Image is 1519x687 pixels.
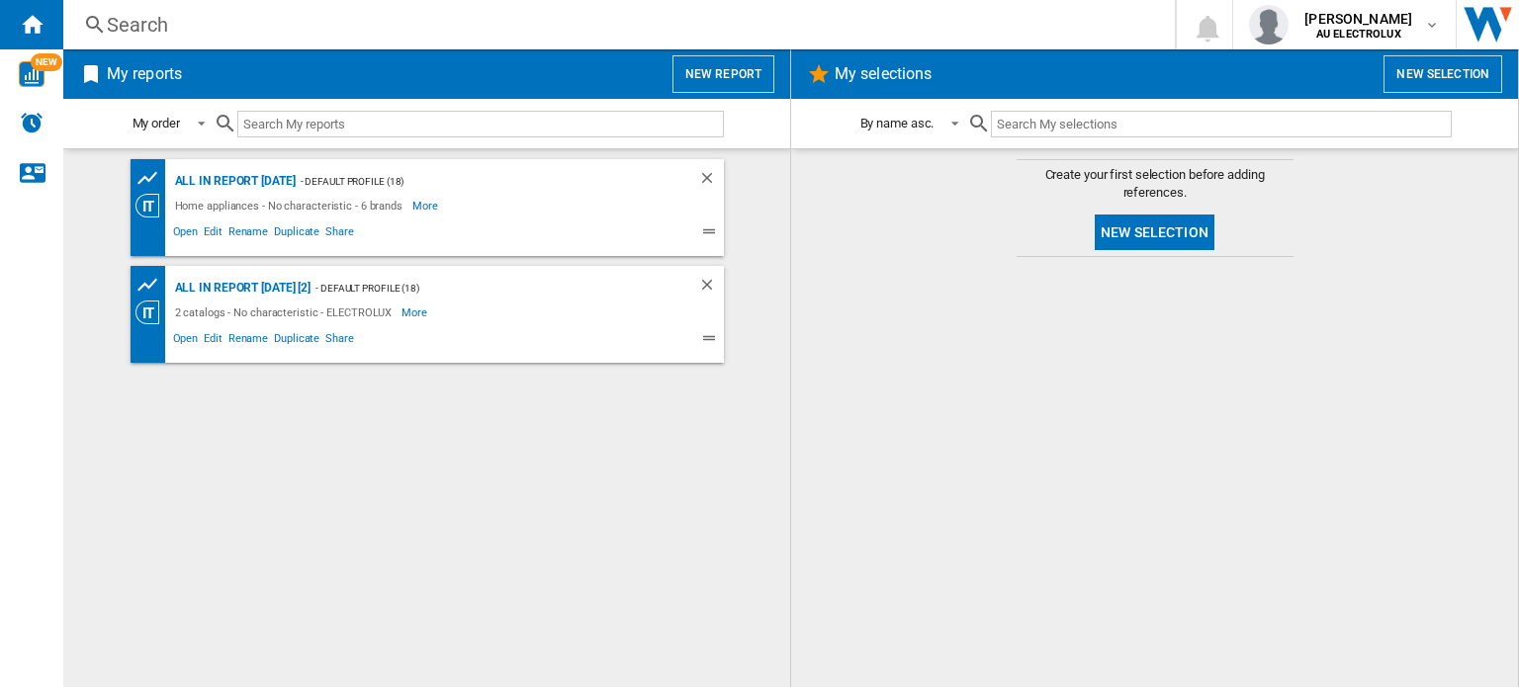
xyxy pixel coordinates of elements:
span: Share [322,329,357,353]
img: wise-card.svg [19,61,45,87]
div: All in report [DATE] [2] [170,276,312,301]
div: Product prices grid [135,166,170,191]
span: Create your first selection before adding references. [1017,166,1294,202]
div: All in report [DATE] [170,169,296,194]
img: alerts-logo.svg [20,111,44,134]
b: AU ELECTROLUX [1316,28,1401,41]
div: Home appliances - No characteristic - 6 brands [170,194,412,217]
span: Rename [225,329,271,353]
span: NEW [31,53,62,71]
span: More [412,194,441,217]
span: [PERSON_NAME] [1304,9,1412,29]
input: Search My reports [237,111,724,137]
h2: My selections [831,55,936,93]
h2: My reports [103,55,186,93]
div: Delete [698,169,724,194]
span: Open [170,329,202,353]
button: New selection [1384,55,1502,93]
span: Duplicate [271,222,322,246]
input: Search My selections [991,111,1451,137]
button: New report [672,55,774,93]
div: - Default profile (18) [311,276,658,301]
div: By name asc. [860,116,935,130]
div: - Default profile (18) [296,169,659,194]
span: Edit [201,222,225,246]
span: More [402,301,430,324]
span: Edit [201,329,225,353]
div: 2 catalogs - No characteristic - ELECTROLUX [170,301,402,324]
img: profile.jpg [1249,5,1289,44]
span: Duplicate [271,329,322,353]
span: Rename [225,222,271,246]
div: Search [107,11,1123,39]
div: Product prices grid [135,273,170,298]
div: My order [133,116,180,130]
div: Category View [135,194,170,217]
div: Delete [698,276,724,301]
span: Share [322,222,357,246]
div: Category View [135,301,170,324]
span: Open [170,222,202,246]
button: New selection [1095,215,1214,250]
